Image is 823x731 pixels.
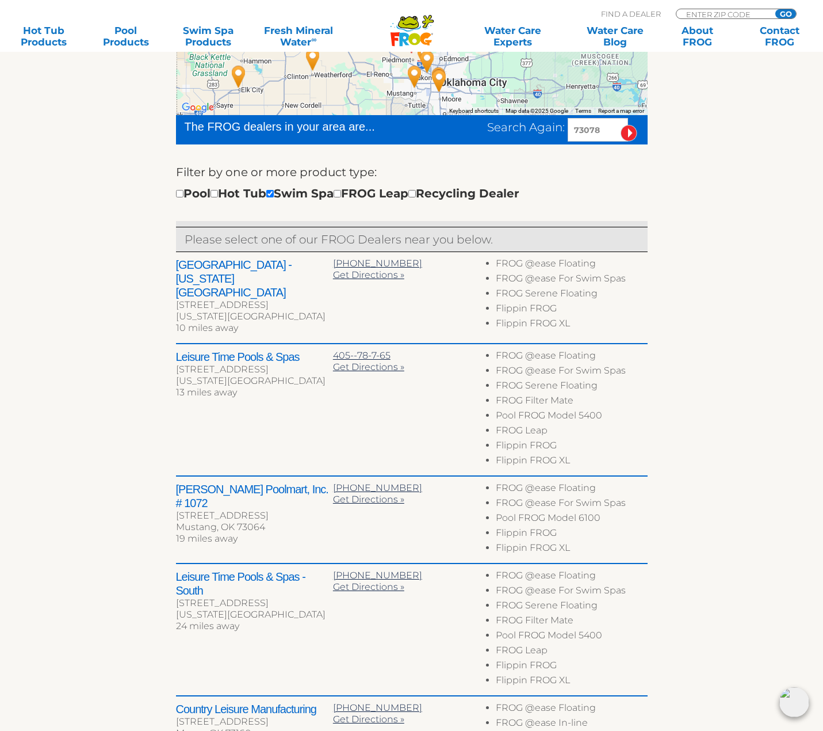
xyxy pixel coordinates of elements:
[621,125,637,142] input: Submit
[185,118,416,135] div: The FROG dealers in your area are...
[496,497,647,512] li: FROG @ease For Swim Spas
[496,675,647,690] li: Flippin FROG XL
[487,120,565,134] span: Search Again:
[496,410,647,425] li: Pool FROG Model 5400
[426,63,452,94] div: Leisure Time Pools & Spas - South - 24 miles away.
[685,9,763,19] input: Zip Code Form
[333,570,422,581] a: [PHONE_NUMBER]
[311,35,316,44] sup: ∞
[496,258,647,273] li: FROG @ease Floating
[176,350,333,364] h2: Leisure Time Pools & Spas
[300,44,326,75] div: Hoffman Pools & Spas - 54 miles away.
[333,258,422,269] a: [PHONE_NUMBER]
[496,395,647,410] li: FROG Filter Mate
[426,65,453,96] div: Bullfrog Spas of OKC - 25 miles away.
[333,702,422,713] a: [PHONE_NUMBER]
[575,108,591,114] a: Terms (opens in new tab)
[496,660,647,675] li: Flippin FROG
[176,387,237,398] span: 13 miles away
[333,482,422,493] a: [PHONE_NUMBER]
[176,482,333,510] h2: [PERSON_NAME] Poolmart, Inc. # 1072
[176,184,519,203] div: Pool Hot Tub Swim Spa FROG Leap Recycling Dealer
[414,46,441,77] div: Leisure Time Pools & Spas - 13 miles away.
[496,585,647,600] li: FROG @ease For Swim Spas
[333,714,404,725] a: Get Directions »
[176,597,333,609] div: [STREET_ADDRESS]
[179,100,217,115] a: Open this area in Google Maps (opens a new window)
[748,25,811,48] a: ContactFROG
[176,716,333,728] div: [STREET_ADDRESS]
[665,25,729,48] a: AboutFROG
[496,440,647,455] li: Flippin FROG
[496,288,647,303] li: FROG Serene Floating
[496,482,647,497] li: FROG @ease Floating
[333,361,404,372] a: Get Directions »
[176,510,333,521] div: [STREET_ADDRESS]
[94,25,158,48] a: PoolProducts
[598,108,644,114] a: Report a map error
[176,609,333,620] div: [US_STATE][GEOGRAPHIC_DATA]
[496,645,647,660] li: FROG Leap
[176,25,240,48] a: Swim SpaProducts
[333,494,404,505] a: Get Directions »
[449,107,499,115] button: Keyboard shortcuts
[176,570,333,597] h2: Leisure Time Pools & Spas - South
[258,25,338,48] a: Fresh MineralWater∞
[496,425,647,440] li: FROG Leap
[401,61,428,92] div: Leslie's Poolmart, Inc. # 1072 - 19 miles away.
[496,455,647,470] li: Flippin FROG XL
[506,108,568,114] span: Map data ©2025 Google
[176,533,238,544] span: 19 miles away
[176,375,333,387] div: [US_STATE][GEOGRAPHIC_DATA]
[176,299,333,311] div: [STREET_ADDRESS]
[176,311,333,322] div: [US_STATE][GEOGRAPHIC_DATA]
[496,615,647,630] li: FROG Filter Mate
[176,521,333,533] div: Mustang, OK 73064
[461,25,565,48] a: Water CareExperts
[496,318,647,333] li: Flippin FROG XL
[496,380,647,395] li: FROG Serene Floating
[426,64,452,96] div: Country Leisure Manufacturing - 25 miles away.
[176,258,333,299] h2: [GEOGRAPHIC_DATA] - [US_STATE][GEOGRAPHIC_DATA]
[12,25,75,48] a: Hot TubProducts
[176,702,333,716] h2: Country Leisure Manufacturing
[176,163,377,181] label: Filter by one or more product type:
[496,365,647,380] li: FROG @ease For Swim Spas
[775,9,796,18] input: GO
[333,269,404,280] a: Get Directions »
[176,364,333,375] div: [STREET_ADDRESS]
[176,322,238,333] span: 10 miles away
[496,273,647,288] li: FROG @ease For Swim Spas
[496,570,647,585] li: FROG @ease Floating
[225,61,252,92] div: Elk City Pools & Spas - 95 miles away.
[601,9,661,19] p: Find A Dealer
[496,600,647,615] li: FROG Serene Floating
[496,350,647,365] li: FROG @ease Floating
[496,542,647,557] li: Flippin FROG XL
[583,25,647,48] a: Water CareBlog
[496,512,647,527] li: Pool FROG Model 6100
[496,527,647,542] li: Flippin FROG
[333,581,404,592] a: Get Directions »
[179,100,217,115] img: Google
[496,303,647,318] li: Flippin FROG
[185,230,639,249] p: Please select one of our FROG Dealers near you below.
[496,702,647,717] li: FROG @ease Floating
[496,630,647,645] li: Pool FROG Model 5400
[779,687,809,717] img: openIcon
[176,620,239,631] span: 24 miles away
[333,350,391,361] a: 405--78-7-65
